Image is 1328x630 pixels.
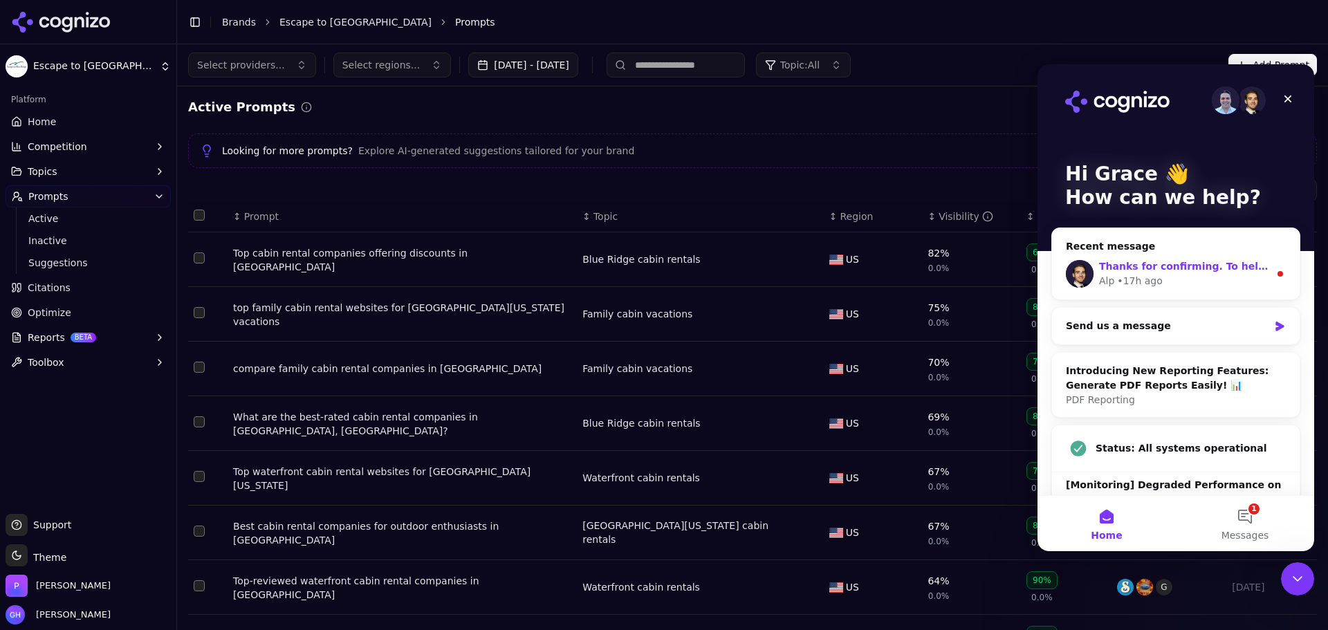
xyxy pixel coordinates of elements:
[28,331,65,344] span: Reports
[14,243,263,281] div: Send us a message
[1026,298,1058,316] div: 83%
[6,605,111,624] button: Open user button
[53,466,84,476] span: Home
[928,301,949,315] div: 75%
[194,526,205,537] button: Select row 6
[6,160,171,183] button: Topics
[233,246,571,274] a: Top cabin rental companies offering discounts in [GEOGRAPHIC_DATA]
[279,15,432,29] a: Escape to [GEOGRAPHIC_DATA]
[6,575,28,597] img: Perrill
[1031,264,1053,275] span: 0.0%
[15,288,262,354] div: Introducing New Reporting Features: Generate PDF Reports Easily! 📊PDF Reporting
[928,465,949,479] div: 67%
[6,89,171,111] div: Platform
[928,591,950,602] span: 0.0%
[582,210,818,223] div: ↕Topic
[233,362,571,376] a: compare family cabin rental companies in [GEOGRAPHIC_DATA]
[233,465,571,492] div: Top waterfront cabin rental websites for [GEOGRAPHIC_DATA][US_STATE]
[1026,462,1058,480] div: 77%
[577,201,824,232] th: Topic
[1026,407,1058,425] div: 89%
[829,528,843,538] img: US flag
[928,519,949,533] div: 67%
[582,416,700,430] div: Blue Ridge cabin rentals
[62,196,975,207] span: Thanks for confirming. To help us narrow down the problem, could you let me know if you have any ...
[1031,428,1053,439] span: 0.0%
[194,471,205,482] button: Select row 5
[28,189,68,203] span: Prompts
[928,246,949,260] div: 82%
[6,136,171,158] button: Competition
[194,580,205,591] button: Select row 7
[582,519,802,546] a: [GEOGRAPHIC_DATA][US_STATE] cabin rentals
[468,53,578,77] button: [DATE] - [DATE]
[33,60,154,73] span: Escape to [GEOGRAPHIC_DATA]
[928,574,949,588] div: 64%
[1026,243,1058,261] div: 64%
[1031,592,1053,603] span: 0.0%
[28,306,71,319] span: Optimize
[1117,579,1134,595] img: southern comfort cabin rentals
[62,210,77,224] div: Alp
[6,326,171,349] button: ReportsBETA
[6,185,171,207] button: Prompts
[1232,580,1311,594] div: [DATE]
[1228,54,1317,76] button: Add Prompt
[582,307,692,321] div: Family cabin vacations
[1026,517,1058,535] div: 85%
[846,580,859,594] span: US
[28,140,87,154] span: Competition
[28,299,248,328] div: Introducing New Reporting Features: Generate PDF Reports Easily! 📊
[829,582,843,593] img: US flag
[846,362,859,376] span: US
[233,301,571,328] div: top family cabin rental websites for [GEOGRAPHIC_DATA][US_STATE] vacations
[6,302,171,324] a: Optimize
[1026,571,1058,589] div: 90%
[1026,210,1106,223] div: ↕Sentiment
[197,58,285,72] span: Select providers...
[939,210,993,223] div: Visibility
[1037,64,1314,551] iframe: To enrich screen reader interactions, please activate Accessibility in Grammarly extension settings
[184,466,232,476] span: Messages
[829,418,843,429] img: US flag
[194,416,205,427] button: Select row 4
[455,15,495,29] span: Prompts
[928,410,949,424] div: 69%
[342,58,421,72] span: Select regions...
[28,281,71,295] span: Citations
[28,115,56,129] span: Home
[1026,353,1058,371] div: 76%
[582,362,692,376] a: Family cabin vacations
[194,252,205,263] button: Select row 1
[1031,373,1053,385] span: 0.0%
[36,580,111,592] span: Perrill
[582,252,700,266] div: Blue Ridge cabin rentals
[582,580,700,594] div: Waterfront cabin rentals
[6,351,171,373] button: Toolbox
[829,473,843,483] img: US flag
[28,355,64,369] span: Toolbox
[28,330,98,341] span: PDF Reporting
[28,518,71,532] span: Support
[233,519,571,547] div: Best cabin rental companies for outdoor enthusiasts in [GEOGRAPHIC_DATA]
[6,111,171,133] a: Home
[928,536,950,547] span: 0.0%
[23,209,154,228] a: Active
[829,364,843,374] img: US flag
[28,415,243,441] b: [Monitoring] Degraded Performance on Prompts and Citations
[233,410,571,438] a: What are the best-rated cabin rental companies in [GEOGRAPHIC_DATA], [GEOGRAPHIC_DATA]?
[928,372,950,383] span: 0.0%
[928,427,950,438] span: 0.0%
[244,210,279,223] span: Prompt
[28,212,149,225] span: Active
[71,333,96,342] span: BETA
